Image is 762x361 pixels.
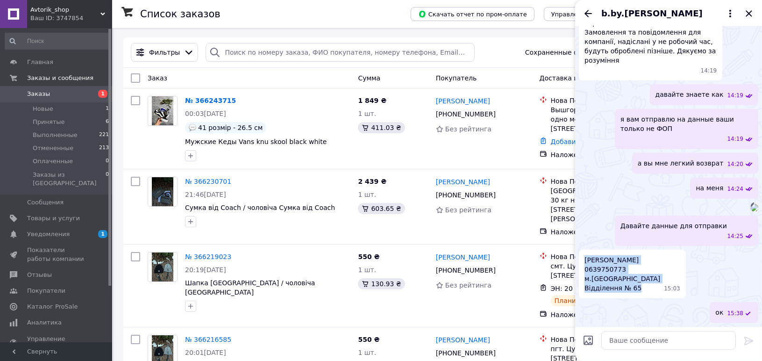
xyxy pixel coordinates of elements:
span: Оплаченные [33,157,73,166]
div: Ваш ID: 3747854 [30,14,112,22]
span: Отмененные [33,144,73,152]
span: b.by.[PERSON_NAME] [601,7,703,20]
span: Фильтры [149,48,180,57]
div: Наложенный платеж [551,310,656,319]
span: 1 [98,90,107,98]
span: Отзывы [27,271,52,279]
span: 1 шт. [358,349,376,356]
span: Принятые [33,118,65,126]
img: Фото товару [152,253,174,282]
span: [PERSON_NAME] 0639750773 м.[GEOGRAPHIC_DATA] Відділення № 65 [584,255,660,293]
a: [PERSON_NAME] [436,177,490,187]
div: Планируемый [551,295,606,306]
span: Сумма [358,74,380,82]
span: 20:19[DATE] [185,266,226,274]
a: [PERSON_NAME] [436,335,490,345]
span: 550 ₴ [358,336,379,343]
span: Каталог ProSale [27,303,78,311]
span: 21:46[DATE] [185,191,226,198]
span: 20:01[DATE] [185,349,226,356]
span: Заказы [27,90,50,98]
span: 14:24 12.10.2025 [727,185,743,193]
span: Давайте данные для отправки [620,221,727,231]
span: 1 849 ₴ [358,97,386,104]
div: [PHONE_NUMBER] [434,264,498,277]
span: Заказы и сообщения [27,74,93,82]
span: Управление сайтом [27,335,86,352]
div: смт. Цумань, №1: вул. [STREET_ADDRESS] [551,261,656,280]
div: Вышгород, №5 (до 30 кг на одно место): ул. [STREET_ADDRESS] [551,105,656,133]
div: Нова Пошта [551,177,656,186]
a: Фото товару [148,96,178,126]
div: [PHONE_NUMBER] [434,347,498,360]
a: № 366243715 [185,97,236,104]
span: Доставка и оплата [540,74,605,82]
img: a0703476-ed9f-41f6-94d0-b1eeb9a72428_w500_h500 [751,204,758,211]
div: 411.03 ₴ [358,122,405,133]
span: 1 шт. [358,266,376,274]
span: Без рейтинга [445,125,491,133]
img: :speech_balloon: [189,124,196,131]
a: Шапка [GEOGRAPHIC_DATA] / чоловіча [GEOGRAPHIC_DATA] [185,279,315,296]
button: Управление статусами [544,7,632,21]
span: Выполненные [33,131,78,139]
span: 14:20 12.10.2025 [727,160,743,168]
span: 0 [106,157,109,166]
div: Нова Пошта [551,96,656,105]
a: Сумка від Coach / чоловіча Сумка від Coach [185,204,335,211]
div: [PHONE_NUMBER] [434,108,498,121]
div: [PHONE_NUMBER] [434,188,498,202]
span: ок [715,308,723,318]
input: Поиск по номеру заказа, ФИО покупателя, номеру телефона, Email, номеру накладной [206,43,475,62]
span: 14:19 12.10.2025 [727,92,743,100]
span: Зараз компанія не може швидко обробляти заявки клієнтів. Замовлення та повідомлення для компанії,... [584,9,717,65]
div: Наложенный платеж [551,150,656,159]
span: 221 [99,131,109,139]
span: Главная [27,58,53,66]
a: [PERSON_NAME] [436,253,490,262]
span: ЭН: 20 4512 6902 2641 [551,285,629,292]
span: а вы мне легкий возврат [638,159,724,168]
span: Сохраненные фильтры: [525,48,607,57]
div: Нова Пошта [551,252,656,261]
button: Закрыть [743,8,755,19]
span: на меня [696,183,723,193]
div: Наложенный платеж [551,227,656,237]
span: Скачать отчет по пром-оплате [418,10,527,18]
span: 00:03[DATE] [185,110,226,117]
span: Управление статусами [551,11,625,18]
span: Покупатель [436,74,477,82]
span: Сообщения [27,198,64,207]
span: 15:38 12.10.2025 [727,310,743,318]
a: Мужские Кеды Vans knu skool black white [185,138,327,145]
span: Аналитика [27,318,62,327]
span: 0 [106,171,109,188]
button: Скачать отчет по пром-оплате [411,7,534,21]
span: Avtorik_shop [30,6,100,14]
span: 6 [106,118,109,126]
span: 41 розмір - 26.5 см [198,124,263,131]
h1: Список заказов [140,8,221,20]
span: 213 [99,144,109,152]
span: Уведомления [27,230,70,238]
a: № 366216585 [185,336,231,343]
span: Новые [33,105,53,113]
a: Добавить ЭН [551,138,595,145]
input: Поиск [5,33,110,50]
a: Фото товару [148,177,178,207]
span: 1 [98,230,107,238]
img: Фото товару [152,177,174,206]
button: b.by.[PERSON_NAME] [601,7,736,20]
span: Заказ [148,74,167,82]
a: № 366230701 [185,178,231,185]
div: 603.65 ₴ [358,203,405,214]
span: Показатели работы компании [27,246,86,263]
span: 14:25 12.10.2025 [727,232,743,240]
img: Фото товару [152,96,174,125]
div: Нова Пошта [551,335,656,344]
a: [PERSON_NAME] [436,96,490,106]
span: Покупатели [27,287,65,295]
a: Фото товару [148,252,178,282]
